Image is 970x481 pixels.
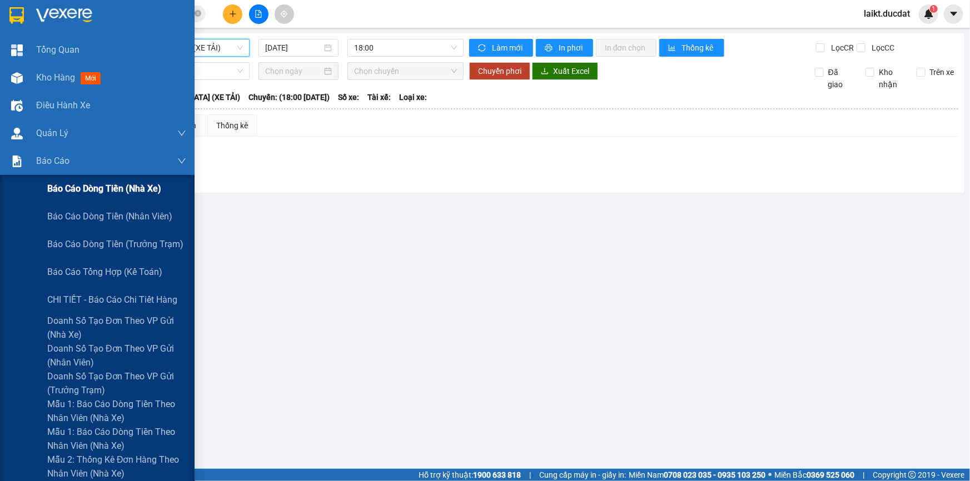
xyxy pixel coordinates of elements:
span: aim [280,10,288,18]
strong: 0708 023 035 - 0935 103 250 [664,470,765,479]
span: Báo cáo tổng hợp (kế toán) [47,265,162,279]
img: warehouse-icon [11,72,23,84]
sup: 1 [930,5,938,13]
span: Tổng Quan [36,43,79,57]
button: plus [223,4,242,24]
span: | [863,469,864,481]
img: solution-icon [11,156,23,167]
span: down [177,129,186,138]
img: warehouse-icon [11,100,23,112]
span: Báo cáo [36,154,69,168]
button: In đơn chọn [596,39,656,57]
button: file-add [249,4,268,24]
img: dashboard-icon [11,44,23,56]
span: Cung cấp máy in - giấy in: [539,469,626,481]
span: 1 [932,5,936,13]
span: ⚪️ [768,473,772,477]
span: sync [478,44,488,53]
img: logo-vxr [9,7,24,24]
input: Chọn ngày [265,65,322,77]
button: bar-chartThống kê [659,39,724,57]
span: Điều hành xe [36,98,90,112]
span: Chuyến: (18:00 [DATE]) [248,91,330,103]
span: Báo cáo dòng tiền (nhân viên) [47,209,172,223]
span: Miền Bắc [774,469,854,481]
span: | [529,469,531,481]
span: file-add [255,10,262,18]
span: plus [229,10,237,18]
button: Chuyển phơi [469,62,530,80]
span: Kho nhận [874,66,908,91]
span: Lọc CC [867,42,896,54]
span: laikt.ducdat [855,7,919,21]
span: 18:00 [354,39,457,56]
span: Mẫu 2: Thống kê đơn hàng theo nhân viên (nhà xe) [47,453,186,480]
span: close-circle [195,10,201,17]
span: Số xe: [338,91,359,103]
span: Đã giao [824,66,857,91]
span: printer [545,44,554,53]
button: syncLàm mới [469,39,533,57]
span: Thống kê [682,42,715,54]
span: Chọn chuyến [354,63,457,79]
span: Miền Nam [629,469,765,481]
img: icon-new-feature [924,9,934,19]
span: Báo cáo dòng tiền (nhà xe) [47,182,161,196]
input: 12/10/2025 [265,42,322,54]
img: warehouse-icon [11,128,23,139]
button: aim [275,4,294,24]
span: Kho hàng [36,72,75,83]
span: Lọc CR [827,42,855,54]
span: copyright [908,471,916,479]
span: Báo cáo dòng tiền (trưởng trạm) [47,237,183,251]
span: CHI TIẾT - Báo cáo chi tiết hàng [47,293,177,307]
span: Doanh số tạo đơn theo VP gửi (trưởng trạm) [47,369,186,397]
button: printerIn phơi [536,39,593,57]
span: In phơi [559,42,584,54]
span: mới [81,72,101,84]
span: down [177,157,186,166]
div: Thống kê [216,119,248,132]
span: caret-down [949,9,959,19]
strong: 1900 633 818 [473,470,521,479]
span: bar-chart [668,44,678,53]
span: Quản Lý [36,126,68,140]
span: Mẫu 1: Báo cáo dòng tiền theo nhân viên (nhà xe) [47,425,186,453]
span: Doanh số tạo đơn theo VP gửi (nhà xe) [47,314,186,342]
span: Mẫu 1: Báo cáo dòng tiền theo nhân viên (nhà xe) [47,397,186,425]
span: close-circle [195,9,201,19]
span: Hỗ trợ kỹ thuật: [419,469,521,481]
strong: 0369 525 060 [807,470,854,479]
span: Tài xế: [367,91,391,103]
span: Làm mới [492,42,524,54]
span: Loại xe: [399,91,427,103]
button: downloadXuất Excel [532,62,598,80]
span: Trên xe [926,66,959,78]
button: caret-down [944,4,963,24]
span: Doanh số tạo đơn theo VP gửi (nhân viên) [47,342,186,369]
